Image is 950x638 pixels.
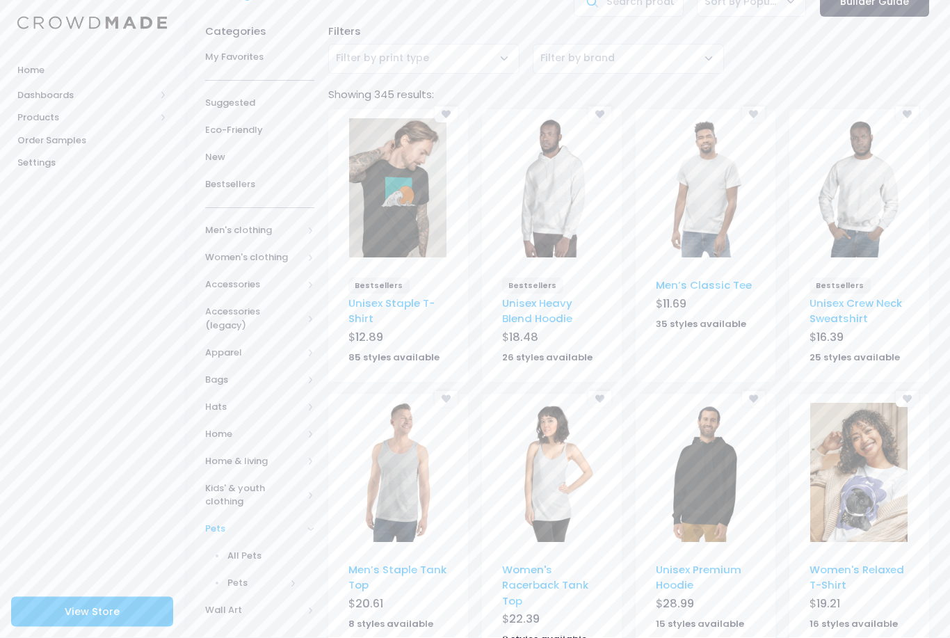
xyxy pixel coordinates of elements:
span: View Store [65,605,120,619]
a: Unisex Heavy Blend Hoodie [502,296,572,326]
a: All Pets [187,543,314,571]
span: Filter by brand [540,51,615,65]
span: 22.39 [509,612,540,628]
div: Showing 345 results: [321,88,936,103]
span: 16.39 [816,330,844,346]
span: Filter by print type [336,51,429,66]
span: Home [205,428,303,442]
span: Filter by print type [336,51,429,65]
span: Wall Art [205,604,303,618]
span: All Pets [227,550,298,564]
span: Dashboards [17,88,155,102]
a: My Favorites [205,45,314,72]
span: 11.69 [663,296,686,312]
strong: 26 styles available [502,351,593,365]
a: Unisex Crew Neck Sweatshirt [810,296,902,326]
div: $ [348,330,448,349]
span: Accessories [205,278,303,292]
a: Unisex Premium Hoodie [656,563,741,593]
div: $ [502,330,602,349]
img: Logo [17,17,167,30]
span: Filter by print type [328,45,520,74]
span: Women's clothing [205,251,303,265]
strong: 16 styles available [810,618,898,631]
span: 20.61 [355,596,383,612]
a: Women's Relaxed T-Shirt [810,563,904,593]
span: Home & living [205,455,303,469]
a: Men’s Staple Tank Top [348,563,446,593]
div: $ [656,296,755,316]
span: Settings [17,156,167,170]
div: $ [810,330,909,349]
strong: 35 styles available [656,318,746,331]
span: Bestsellers [205,178,314,192]
span: Bestsellers [502,278,563,294]
span: Accessories (legacy) [205,305,303,333]
span: Bags [205,374,303,388]
strong: 8 styles available [348,618,433,631]
div: Categories [205,17,314,40]
span: Bestsellers [810,278,871,294]
span: Kids' & youth clothing [205,482,303,509]
div: $ [810,596,909,616]
span: Suggested [205,97,314,111]
span: 18.48 [509,330,538,346]
div: $ [348,596,448,616]
div: Filters [321,24,936,40]
a: Bestsellers [205,172,314,199]
strong: 85 styles available [348,351,440,365]
a: Eco-Friendly [205,118,314,145]
a: Unisex Staple T-Shirt [348,296,435,326]
a: Men’s Classic Tee [656,278,752,293]
span: Order Samples [17,134,167,147]
span: Products [17,111,155,125]
span: Apparel [205,346,303,360]
a: Women's Racerback Tank Top [502,563,588,609]
span: 12.89 [355,330,383,346]
span: Men's clothing [205,224,303,238]
span: 28.99 [663,596,694,612]
span: New [205,151,314,165]
span: 19.21 [816,596,840,612]
span: Pets [227,577,286,591]
span: Pets [205,523,303,536]
span: Filter by brand [533,45,724,74]
div: $ [656,596,755,616]
strong: 15 styles available [656,618,744,631]
span: Eco-Friendly [205,124,314,138]
a: Suggested [205,90,314,118]
span: Filter by brand [540,51,615,66]
a: New [205,145,314,172]
strong: 25 styles available [810,351,900,365]
span: Home [17,63,167,77]
div: $ [502,612,602,631]
span: Hats [205,401,303,415]
span: Bestsellers [348,278,410,294]
a: View Store [11,597,173,627]
span: My Favorites [205,51,314,65]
